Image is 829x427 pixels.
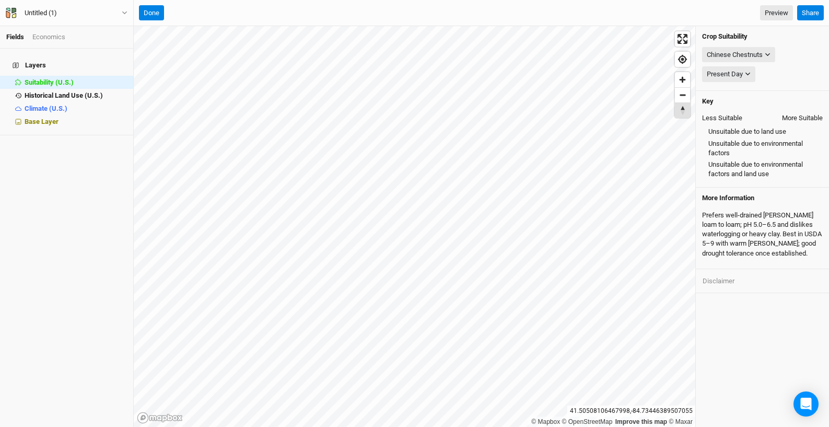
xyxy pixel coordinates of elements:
[567,406,695,417] div: 41.50508106467998 , -84.73446389507055
[615,418,667,425] a: Improve this map
[25,8,57,18] div: Untitled (1)
[675,52,690,67] button: Find my location
[531,418,560,425] a: Mapbox
[25,118,127,126] div: Base Layer
[25,105,67,112] span: Climate (U.S.)
[25,91,103,99] span: Historical Land Use (U.S.)
[675,88,690,102] span: Zoom out
[25,91,127,100] div: Historical Land Use (U.S.)
[702,47,775,63] button: Chinese Chestnuts
[702,66,755,82] button: Present Day
[6,33,24,41] a: Fields
[702,194,823,202] h4: More Information
[6,55,127,76] h4: Layers
[702,113,742,123] div: Less Suitable
[675,102,690,118] button: Reset bearing to north
[25,78,74,86] span: Suitability (U.S.)
[669,418,693,425] a: Maxar
[675,103,690,118] span: Reset bearing to north
[562,418,613,425] a: OpenStreetMap
[139,5,164,21] button: Done
[707,69,743,79] div: Present Day
[675,72,690,87] button: Zoom in
[702,97,714,106] h4: Key
[708,139,821,158] span: Unsuitable due to environmental factors
[708,160,821,179] span: Unsuitable due to environmental factors and land use
[782,113,823,123] div: More Suitable
[32,32,65,42] div: Economics
[137,412,183,424] a: Mapbox logo
[675,31,690,47] button: Enter fullscreen
[25,105,127,113] div: Climate (U.S.)
[25,118,59,125] span: Base Layer
[675,87,690,102] button: Zoom out
[5,7,128,19] button: Untitled (1)
[760,5,793,21] a: Preview
[708,127,786,136] span: Unsuitable due to land use
[702,206,823,262] div: Prefers well‑drained [PERSON_NAME] loam to loam; pH 5.0–6.5 and dislikes waterlogging or heavy cl...
[702,32,823,41] h4: Crop Suitability
[25,78,127,87] div: Suitability (U.S.)
[793,391,819,417] div: Open Intercom Messenger
[707,50,763,60] div: Chinese Chestnuts
[134,26,695,427] canvas: Map
[797,5,824,21] button: Share
[702,275,735,287] button: Disclaimer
